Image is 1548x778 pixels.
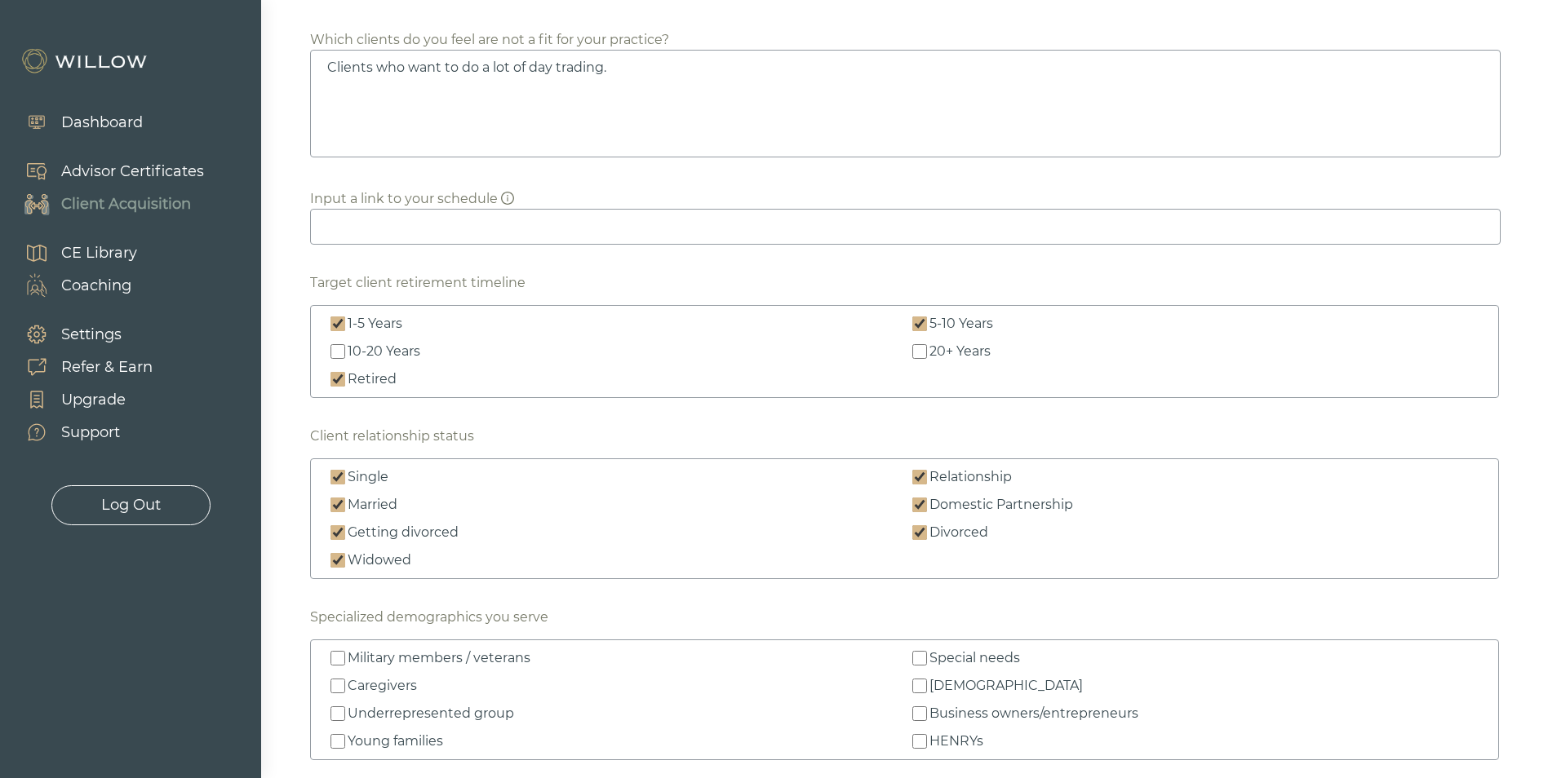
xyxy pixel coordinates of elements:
[8,155,204,188] a: Advisor Certificates
[61,356,153,378] div: Refer & Earn
[348,732,443,751] div: Young families
[330,734,345,749] input: Young families
[330,651,345,665] input: Military members / veterans
[310,50,1501,157] textarea: Clients who want to do a lot of day trading.
[8,188,204,220] a: Client Acquisition
[348,369,397,389] div: Retired
[912,497,927,512] input: Domestic Partnership
[61,161,204,183] div: Advisor Certificates
[929,676,1083,696] div: [DEMOGRAPHIC_DATA]
[348,704,514,723] div: Underrepresented group
[8,318,153,351] a: Settings
[348,314,402,334] div: 1-5 Years
[912,706,927,721] input: Business owners/entrepreneurs
[20,48,151,74] img: Willow
[61,422,120,444] div: Support
[929,704,1138,723] div: Business owners/entrepreneurs
[330,470,345,484] input: Single
[912,344,927,359] input: 20+ Years
[348,467,388,487] div: Single
[61,242,137,264] div: CE Library
[8,351,153,383] a: Refer & Earn
[929,314,993,334] div: 5-10 Years
[929,732,983,751] div: HENRYs
[61,193,191,215] div: Client Acquisition
[348,676,417,696] div: Caregivers
[912,651,927,665] input: Special needs
[61,324,122,346] div: Settings
[310,273,526,293] div: Target client retirement timeline
[330,525,345,540] input: Getting divorced
[929,523,988,542] div: Divorced
[310,191,514,206] span: Input a link to your schedule
[912,316,927,331] input: 5-10 Years
[8,106,143,139] a: Dashboard
[912,734,927,749] input: HENRYs
[912,679,927,693] input: [DEMOGRAPHIC_DATA]
[348,550,411,570] div: Widowed
[912,470,927,484] input: Relationship
[61,389,126,411] div: Upgrade
[912,525,927,540] input: Divorced
[501,192,514,205] span: info-circle
[330,553,345,568] input: Widowed
[929,467,1012,487] div: Relationship
[101,494,161,516] div: Log Out
[8,236,137,269] a: CE Library
[310,608,548,627] div: Specialized demographics you serve
[61,275,131,297] div: Coaching
[8,383,153,416] a: Upgrade
[330,497,345,512] input: Married
[348,342,420,361] div: 10-20 Years
[310,427,474,446] div: Client relationship status
[8,269,137,302] a: Coaching
[330,372,345,387] input: Retired
[348,523,459,542] div: Getting divorced
[929,342,991,361] div: 20+ Years
[330,344,345,359] input: 10-20 Years
[61,112,143,134] div: Dashboard
[348,648,530,668] div: Military members / veterans
[929,648,1020,668] div: Special needs
[929,495,1073,515] div: Domestic Partnership
[330,706,345,721] input: Underrepresented group
[348,495,397,515] div: Married
[330,316,345,331] input: 1-5 Years
[310,30,669,50] div: Which clients do you feel are not a fit for your practice?
[330,679,345,693] input: Caregivers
